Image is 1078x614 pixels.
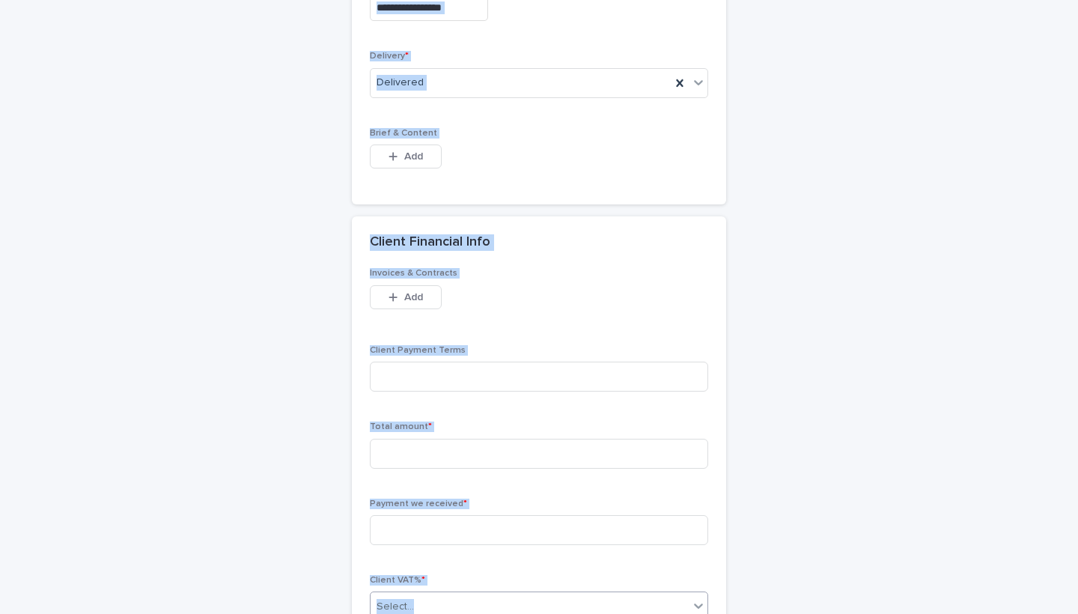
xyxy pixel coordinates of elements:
span: Delivery [370,52,409,61]
button: Add [370,145,442,168]
span: Payment we received [370,499,467,508]
span: Delivered [377,75,424,91]
span: Client VAT% [370,576,425,585]
span: Invoices & Contracts [370,269,457,278]
span: Add [404,151,423,162]
span: Brief & Content [370,129,437,138]
button: Add [370,285,442,309]
span: Add [404,292,423,303]
span: Total amount [370,422,432,431]
h2: Client Financial Info [370,234,490,251]
span: Client Payment Terms [370,346,466,355]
